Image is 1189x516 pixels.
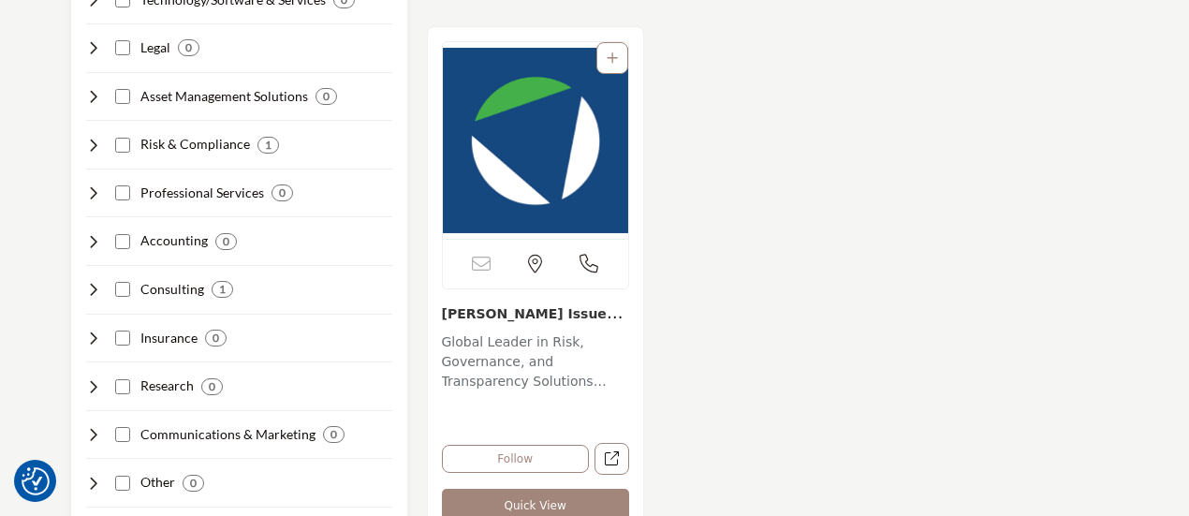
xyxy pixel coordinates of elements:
input: Select Asset Management Solutions checkbox [115,89,130,104]
div: 0 Results For Legal [178,39,199,56]
h4: Other: Encompassing various other services and organizations supporting the securities industry e... [140,473,175,492]
img: Kroll Issuer Services [443,42,628,239]
div: 0 Results For Asset Management Solutions [316,88,337,105]
img: Revisit consent button [22,467,50,495]
b: 0 [279,186,286,199]
a: Open kroll-business-services in new tab [594,443,629,476]
b: 0 [209,380,215,393]
input: Select Professional Services checkbox [115,185,130,200]
h3: Kroll Issuer Services [442,303,629,323]
input: Select Other checkbox [115,476,130,491]
h4: Legal: Providing legal advice, compliance support, and litigation services to securities industry... [140,38,170,57]
button: Follow [442,445,589,473]
p: Global Leader in Risk, Governance, and Transparency Solutions [PERSON_NAME] Business Services is ... [442,332,629,395]
a: Add To List [607,51,618,66]
div: 0 Results For Communications & Marketing [323,426,345,443]
div: 0 Results For Insurance [205,330,227,346]
h4: Risk & Compliance: Helping securities industry firms manage risk, ensure compliance, and prevent ... [140,135,250,154]
b: 1 [219,283,226,296]
div: 0 Results For Other [183,475,204,492]
input: Select Legal checkbox [115,40,130,55]
input: Select Communications & Marketing checkbox [115,427,130,442]
b: 1 [265,139,272,152]
b: 0 [213,332,219,345]
h4: Communications & Marketing: Delivering marketing, public relations, and investor relations servic... [140,425,316,444]
input: Select Accounting checkbox [115,234,130,249]
h4: Insurance: Offering insurance solutions to protect securities industry firms from various risks. [140,329,198,347]
div: 0 Results For Professional Services [272,184,293,201]
input: Select Risk & Compliance checkbox [115,138,130,153]
a: Open Listing in new tab [443,42,628,239]
button: Consent Preferences [22,467,50,495]
a: Global Leader in Risk, Governance, and Transparency Solutions [PERSON_NAME] Business Services is ... [442,328,629,395]
input: Select Consulting checkbox [115,282,130,297]
b: 0 [330,428,337,441]
div: 1 Results For Risk & Compliance [257,137,279,154]
div: 0 Results For Accounting [215,233,237,250]
h4: Consulting: Providing strategic, operational, and technical consulting services to securities ind... [140,280,204,299]
div: 0 Results For Research [201,378,223,395]
h4: Asset Management Solutions: Offering investment strategies, portfolio management, and performance... [140,87,308,106]
b: 0 [223,235,229,248]
div: 1 Results For Consulting [212,281,233,298]
h4: Accounting: Providing financial reporting, auditing, tax, and advisory services to securities ind... [140,231,208,250]
b: 0 [323,90,330,103]
b: 0 [190,477,197,490]
h4: Research: Conducting market, financial, economic, and industry research for securities industry p... [140,376,194,395]
h4: Professional Services: Delivering staffing, training, and outsourcing services to support securit... [140,184,264,202]
input: Select Insurance checkbox [115,331,130,346]
input: Select Research checkbox [115,379,130,394]
b: 0 [185,41,192,54]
